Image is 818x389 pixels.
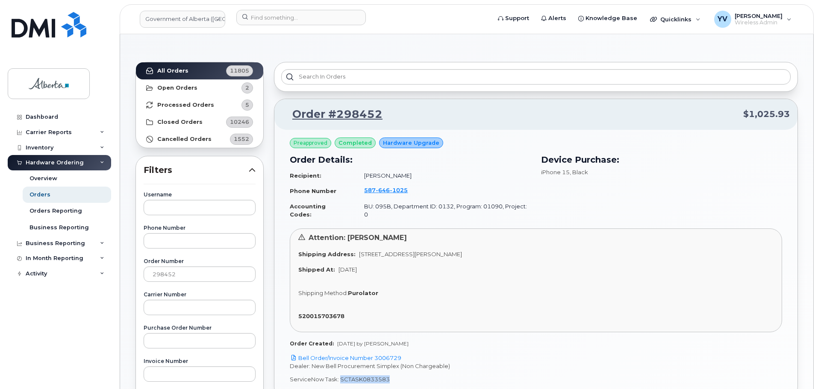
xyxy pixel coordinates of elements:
[356,199,531,222] td: BU: 095B, Department ID: 0132, Program: 01090, Project: 0
[136,62,263,79] a: All Orders11805
[535,10,572,27] a: Alerts
[294,139,327,147] span: Preapproved
[337,340,409,347] span: [DATE] by [PERSON_NAME]
[298,313,348,319] a: 520015703678
[157,67,188,74] strong: All Orders
[338,266,357,273] span: [DATE]
[236,10,366,25] input: Find something...
[735,12,783,19] span: [PERSON_NAME]
[290,172,321,179] strong: Recipient:
[708,11,797,28] div: Yen Vong
[290,375,782,383] p: ServiceNow Task: SCTASK0833583
[364,187,418,193] a: 5876461025
[505,14,529,23] span: Support
[157,85,197,91] strong: Open Orders
[290,187,336,194] strong: Phone Number
[735,19,783,26] span: Wireless Admin
[492,10,535,27] a: Support
[136,131,263,148] a: Cancelled Orders1552
[376,187,390,193] span: 646
[281,69,791,85] input: Search in orders
[338,139,372,147] span: completed
[290,203,326,218] strong: Accounting Codes:
[290,354,401,361] a: Bell Order/Invoice Number 3006729
[230,67,249,75] span: 11805
[743,108,790,120] span: $1,025.93
[144,192,256,197] label: Username
[157,102,214,108] strong: Processed Orders
[290,340,334,347] strong: Order Created:
[298,266,335,273] strong: Shipped At:
[348,290,378,296] strong: Purolator
[383,139,439,147] span: Hardware Upgrade
[140,11,225,28] a: Government of Alberta (GOA)
[136,79,263,97] a: Open Orders2
[157,136,212,143] strong: Cancelled Orders
[570,169,588,175] span: , Black
[282,107,383,122] a: Order #298452
[718,14,727,24] span: YV
[144,359,256,364] label: Invoice Number
[359,251,462,257] span: [STREET_ADDRESS][PERSON_NAME]
[136,97,263,114] a: Processed Orders5
[230,118,249,126] span: 10246
[660,16,691,23] span: Quicklinks
[290,153,531,166] h3: Order Details:
[245,84,249,92] span: 2
[586,14,637,23] span: Knowledge Base
[298,313,344,319] strong: 520015703678
[364,187,408,193] span: 587
[157,119,203,126] strong: Closed Orders
[290,362,782,370] p: Dealer: New Bell Procurement Simplex (Non Chargeable)
[548,14,566,23] span: Alerts
[309,234,407,242] span: Attention: [PERSON_NAME]
[390,187,408,193] span: 1025
[234,135,249,143] span: 1552
[356,168,531,183] td: [PERSON_NAME]
[572,10,643,27] a: Knowledge Base
[144,259,256,264] label: Order Number
[136,114,263,131] a: Closed Orders10246
[144,292,256,297] label: Carrier Number
[144,164,249,176] span: Filters
[144,325,256,331] label: Purchase Order Number
[298,251,356,257] strong: Shipping Address:
[245,101,249,109] span: 5
[144,225,256,231] label: Phone Number
[298,290,348,296] span: Shipping Method:
[541,169,570,175] span: iPhone 15
[644,11,706,28] div: Quicklinks
[541,153,782,166] h3: Device Purchase:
